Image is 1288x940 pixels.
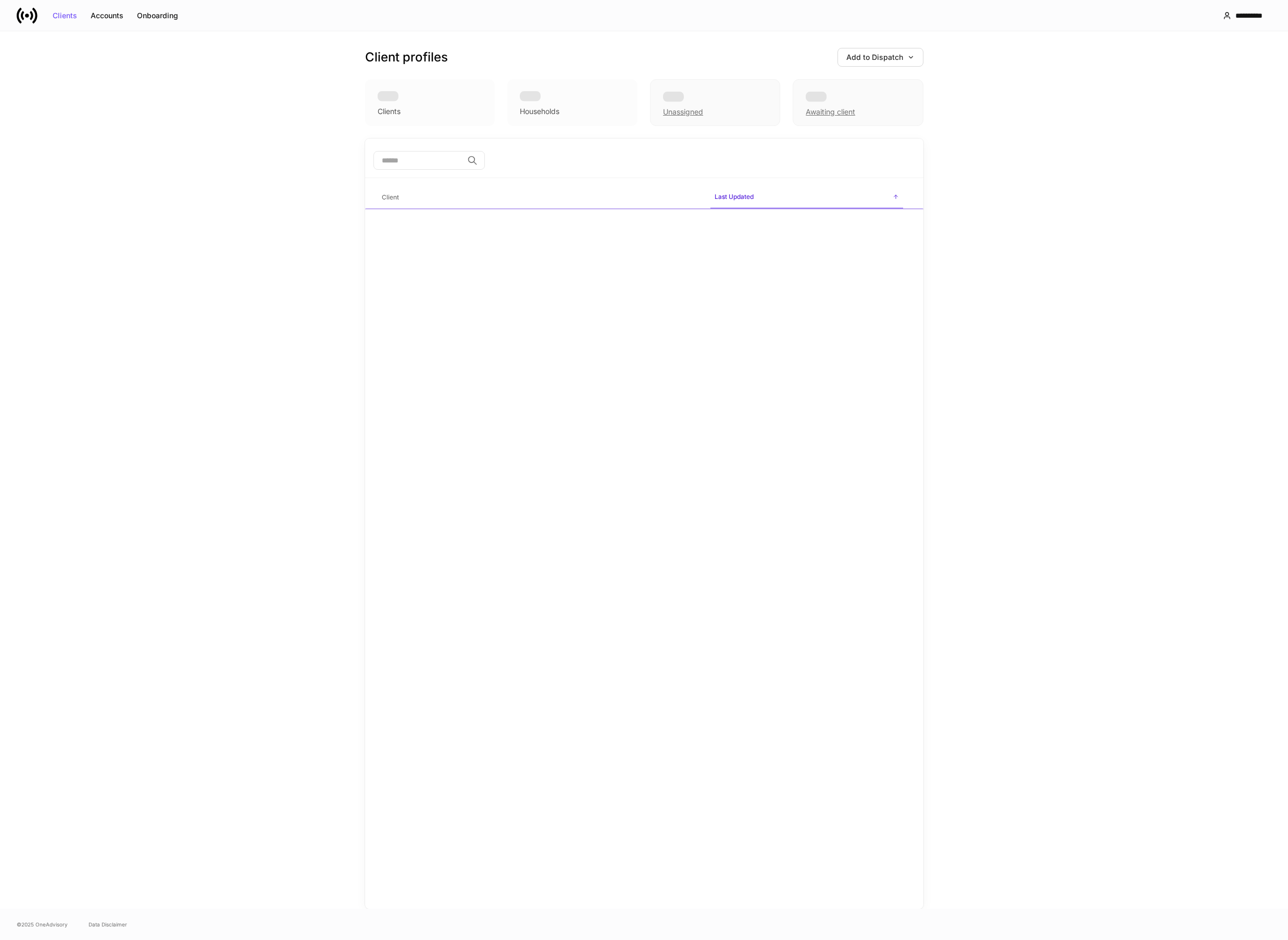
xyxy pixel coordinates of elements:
div: Accounts [91,12,123,19]
button: Onboarding [130,7,185,24]
a: Data Disclaimer [89,920,127,929]
div: Clients [378,106,401,117]
div: Add to Dispatch [846,54,915,61]
div: Awaiting client [806,107,855,117]
div: Awaiting client [793,79,923,126]
div: Clients [53,12,77,19]
h3: Client profiles [365,49,448,66]
div: Households [520,106,559,117]
div: Unassigned [650,79,780,126]
span: Client [378,187,702,208]
div: Unassigned [663,107,703,117]
button: Clients [46,7,84,24]
h6: Client [382,192,399,202]
button: Accounts [84,7,130,24]
h6: Last Updated [715,192,754,202]
span: © 2025 OneAdvisory [17,920,68,929]
div: Onboarding [137,12,178,19]
button: Add to Dispatch [837,48,923,67]
span: Last Updated [710,186,903,209]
